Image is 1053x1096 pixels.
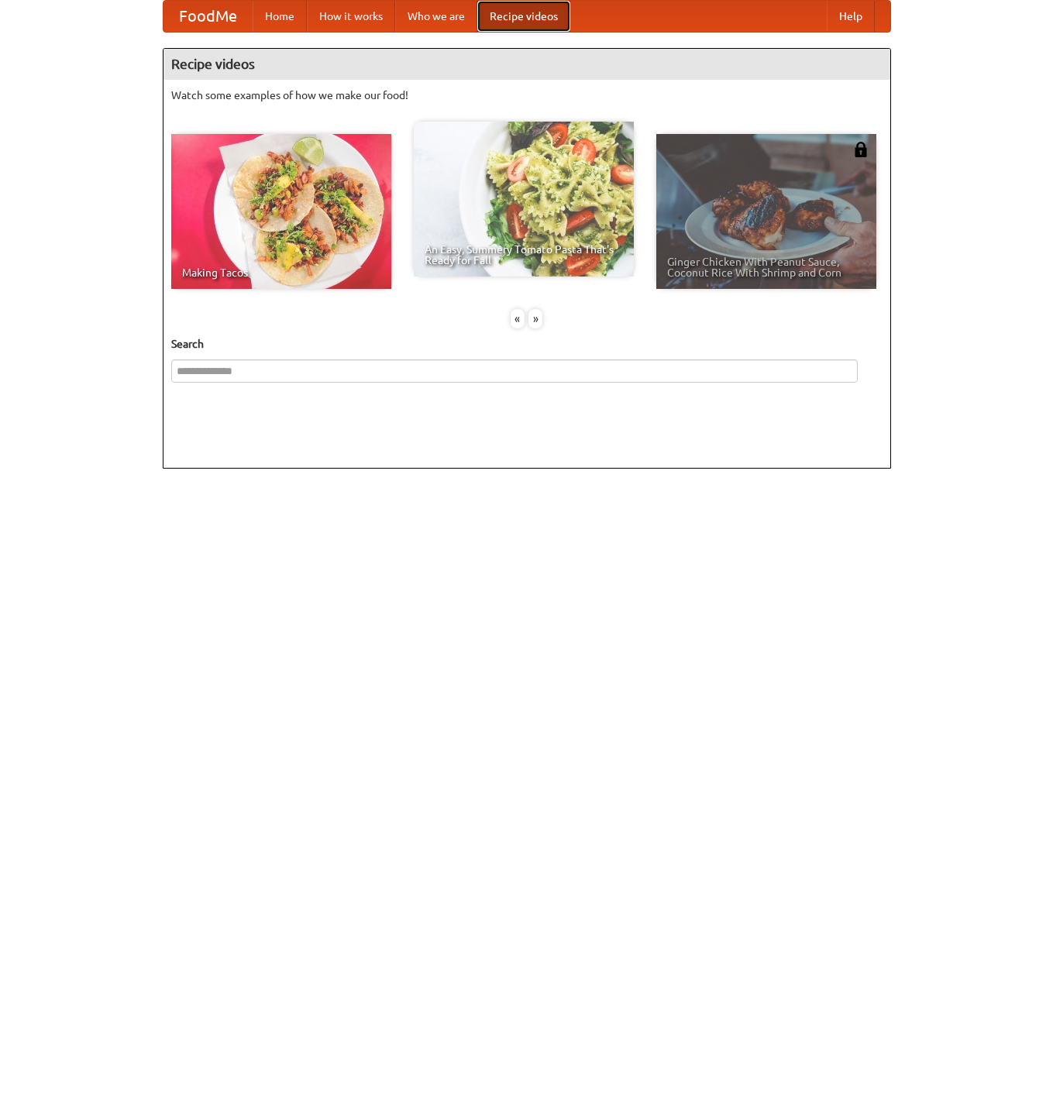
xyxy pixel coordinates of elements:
span: An Easy, Summery Tomato Pasta That's Ready for Fall [425,244,623,266]
a: Recipe videos [477,1,570,32]
a: Home [253,1,307,32]
a: FoodMe [163,1,253,32]
a: Making Tacos [171,134,391,289]
a: Help [827,1,875,32]
span: Making Tacos [182,267,380,278]
a: Who we are [395,1,477,32]
img: 483408.png [853,142,869,157]
p: Watch some examples of how we make our food! [171,88,883,103]
a: How it works [307,1,395,32]
h4: Recipe videos [163,49,890,80]
div: » [528,309,542,328]
a: An Easy, Summery Tomato Pasta That's Ready for Fall [414,122,634,277]
div: « [511,309,525,328]
h5: Search [171,336,883,352]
